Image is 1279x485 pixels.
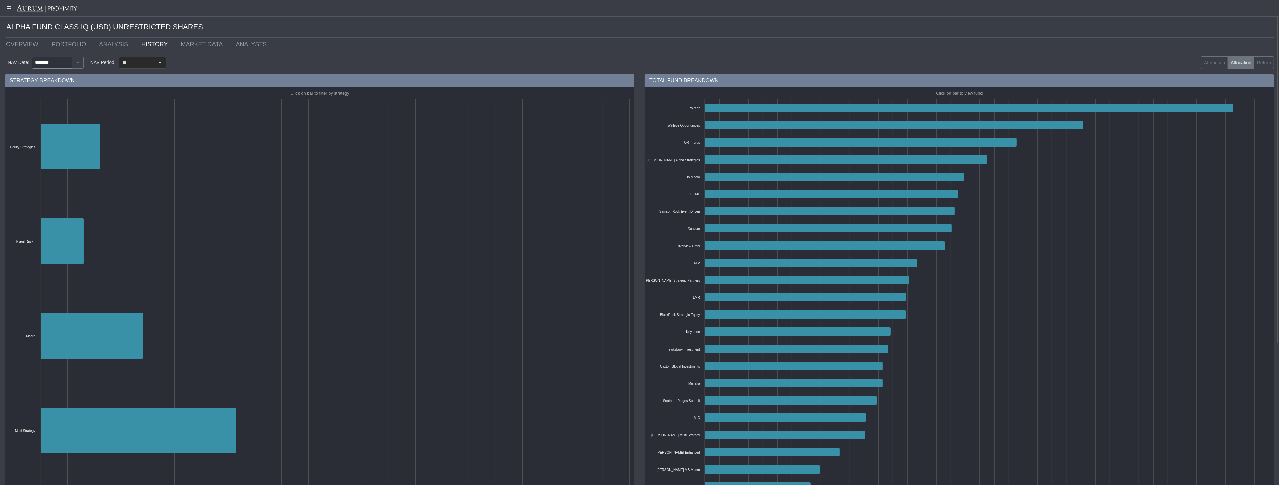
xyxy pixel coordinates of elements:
div: ALPHA FUND CLASS IQ (USD) UNRESTRICTED SHARES [6,17,1274,38]
div: STRATEGY BREAKDOWN [5,74,634,87]
text: Keystone [686,330,700,334]
text: LMR [693,296,700,299]
text: Xantium [688,227,700,230]
text: MuTaka [688,382,700,385]
label: Attribution [1201,56,1228,69]
text: M C [694,416,700,420]
label: Return [1254,56,1274,69]
text: M V [694,261,700,265]
div: TOTAL FUND BREAKDOWN [645,74,1274,87]
a: ANALYSIS [94,38,136,51]
img: Aurum-Proximity%20white.svg [17,5,77,13]
text: Walleye Opportunities [668,124,700,127]
label: Allocation [1228,56,1254,69]
a: MARKET DATA [176,38,231,51]
text: QRT Torus [684,141,700,144]
a: OVERVIEW [1,38,47,51]
text: Click on bar to filter by strategy [290,91,349,96]
text: Click on bar to view fund [936,91,983,96]
text: [PERSON_NAME] Enhanced [657,451,700,454]
div: NAV Period: [90,57,116,69]
a: HISTORY [136,38,176,51]
text: Caxton Global Investments [660,365,700,368]
text: Event Driven [16,240,35,244]
a: PORTFOLIO [47,38,94,51]
text: Macro [26,334,35,338]
a: ANALYSTS [231,38,275,51]
div: NAV Date: [5,57,32,69]
text: Equity Strategies [10,145,35,149]
text: Tewksbury Investment [667,348,700,351]
text: [PERSON_NAME] Alpha Strategies [647,158,700,162]
text: Southern Ridges Summit [663,399,700,403]
text: Samson Rock Event Driven [659,210,700,213]
text: Io Macro [687,175,700,179]
text: Point72 [689,106,700,110]
text: Riverview Omni [677,244,700,248]
text: BlackRock Strategic Equity [660,313,700,317]
text: EGMF [690,192,700,196]
text: Multi Strategy [15,429,35,433]
text: [PERSON_NAME] Strategic Partners [645,279,700,282]
text: [PERSON_NAME] MB Macro [657,468,700,472]
text: [PERSON_NAME] Multi Strategy [651,433,700,437]
div: Select [154,57,166,68]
